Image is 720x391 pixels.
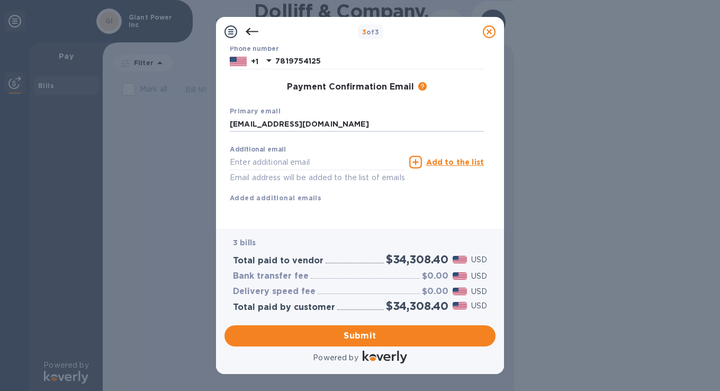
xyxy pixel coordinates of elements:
[233,287,316,297] h3: Delivery speed fee
[230,147,286,153] label: Additional email
[230,154,405,170] input: Enter additional email
[362,28,380,36] b: of 3
[453,256,467,263] img: USD
[471,300,487,312] p: USD
[422,287,448,297] h3: $0.00
[230,56,247,67] img: US
[251,56,258,67] p: +1
[313,352,358,363] p: Powered by
[422,271,448,281] h3: $0.00
[471,271,487,282] p: USD
[362,28,366,36] span: 3
[287,82,414,92] h3: Payment Confirmation Email
[230,117,484,132] input: Enter your primary name
[230,46,278,52] label: Phone number
[386,253,448,266] h2: $34,308.40
[453,272,467,280] img: USD
[275,54,484,69] input: Enter your phone number
[230,194,321,202] b: Added additional emails
[233,238,256,247] b: 3 bills
[471,254,487,265] p: USD
[453,288,467,295] img: USD
[453,302,467,309] img: USD
[386,299,448,313] h2: $34,308.40
[471,286,487,297] p: USD
[363,351,407,363] img: Logo
[230,172,405,184] p: Email address will be added to the list of emails
[233,271,309,281] h3: Bank transfer fee
[224,325,496,346] button: Submit
[233,256,323,266] h3: Total paid to vendor
[426,158,484,166] u: Add to the list
[233,330,487,342] span: Submit
[233,303,335,313] h3: Total paid by customer
[230,107,281,115] b: Primary email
